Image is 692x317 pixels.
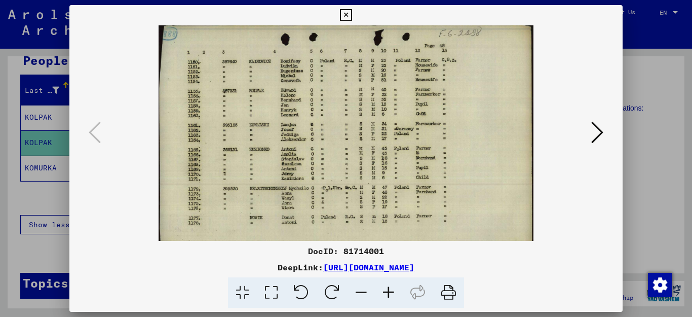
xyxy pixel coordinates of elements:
[69,245,623,257] div: DocID: 81714001
[69,261,623,273] div: DeepLink:
[159,25,533,266] img: 001.jpg
[648,273,672,297] img: Change consent
[323,262,414,272] a: [URL][DOMAIN_NAME]
[647,272,672,297] div: Change consent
